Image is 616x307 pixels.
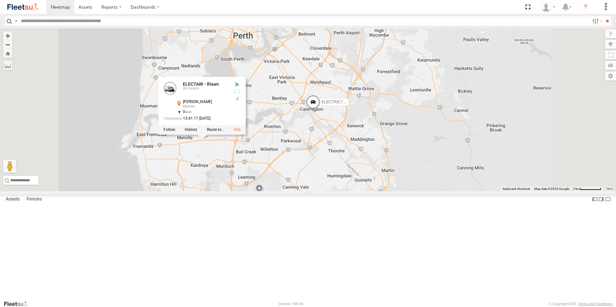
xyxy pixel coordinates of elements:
label: Measure [3,61,12,70]
label: Hide Summary Table [605,194,611,204]
span: 0 [183,110,192,114]
button: Drag Pegman onto the map to open Street View [3,160,16,173]
label: Search Query [13,16,19,26]
div: Myaree [183,105,228,109]
label: Realtime tracking of Asset [164,127,175,132]
label: Map Settings [605,72,616,81]
button: Zoom Home [3,49,12,58]
button: Keyboard shortcuts [503,187,530,191]
span: 2 km [573,187,580,191]
button: Zoom out [3,40,12,49]
div: [PERSON_NAME] [183,100,228,104]
div: No battery health information received from this device. [233,89,241,94]
button: Map scale: 2 km per 62 pixels [571,187,603,191]
a: View Asset Details [164,82,176,95]
a: View Asset Details [234,127,241,132]
span: Map data ©2025 Google [534,187,569,191]
a: ELECTAIR - Riaan [183,82,219,87]
label: Route To Location [207,127,224,132]
div: GSM Signal = 4 [233,96,241,101]
a: Terms and Conditions [578,302,612,306]
span: ELECTRIC7 - [PERSON_NAME] [321,100,378,104]
label: Dock Summary Table to the Left [592,194,598,204]
div: © Copyright 2025 - [549,302,612,306]
div: Wayne Betts [539,2,558,12]
div: All Assets [183,87,228,91]
img: fleetsu-logo-horizontal.svg [6,3,40,11]
a: Terms [606,188,613,190]
label: Assets [3,195,23,204]
div: Date/time of location update [164,117,228,121]
label: Search Filter Options [590,16,603,26]
label: Dock Summary Table to the Right [598,194,604,204]
i: ? [580,2,591,12]
label: Fences [23,195,45,204]
div: Version: 305.03 [279,302,303,306]
a: Visit our Website [4,301,33,307]
button: Zoom in [3,31,12,40]
div: Valid GPS Fix [233,82,241,87]
label: View Asset History [185,127,197,132]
